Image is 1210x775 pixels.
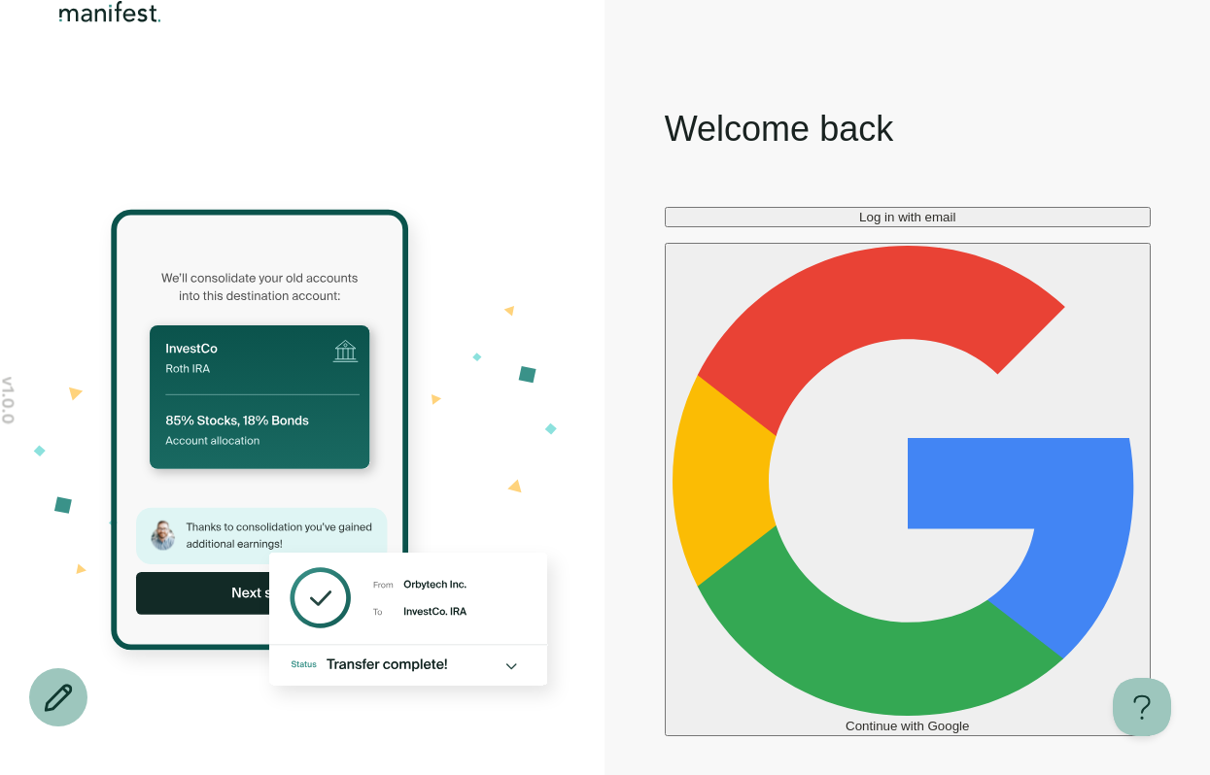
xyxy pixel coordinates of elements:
[665,243,1151,736] button: Continue with Google
[859,210,955,224] span: Log in with email
[665,106,893,152] h1: Welcome back
[846,719,969,733] span: Continue with Google
[1113,678,1171,736] iframe: Toggle Customer Support
[665,207,1151,227] button: Log in with email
